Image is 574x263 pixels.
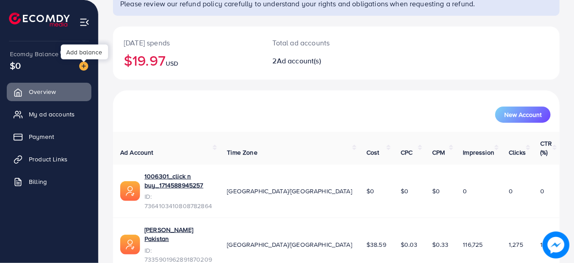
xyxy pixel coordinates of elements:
[463,148,495,157] span: Impression
[540,139,552,157] span: CTR (%)
[401,187,408,196] span: $0
[79,62,88,71] img: image
[29,87,56,96] span: Overview
[10,49,59,58] span: Ecomdy Balance
[273,57,363,65] h2: 2
[277,56,321,66] span: Ad account(s)
[7,150,91,168] a: Product Links
[432,187,440,196] span: $0
[540,187,544,196] span: 0
[432,148,445,157] span: CPM
[401,240,418,249] span: $0.03
[366,240,386,249] span: $38.59
[29,155,68,164] span: Product Links
[145,172,212,190] a: 1006301_click n buy_1714588945257
[166,59,178,68] span: USD
[145,225,212,244] a: [PERSON_NAME] Pakistan
[124,37,251,48] p: [DATE] spends
[509,148,526,157] span: Clicks
[495,107,551,123] button: New Account
[273,37,363,48] p: Total ad accounts
[366,148,380,157] span: Cost
[9,13,70,27] img: logo
[120,181,140,201] img: ic-ads-acc.e4c84228.svg
[61,45,108,59] div: Add balance
[29,110,75,119] span: My ad accounts
[504,111,542,118] span: New Account
[29,132,54,141] span: Payment
[463,240,483,249] span: 116,725
[540,240,552,249] span: 1.09
[145,192,212,210] span: ID: 7364103410808782864
[227,187,352,196] span: [GEOGRAPHIC_DATA]/[GEOGRAPHIC_DATA]
[120,148,154,157] span: Ad Account
[79,17,90,27] img: menu
[509,240,523,249] span: 1,275
[227,240,352,249] span: [GEOGRAPHIC_DATA]/[GEOGRAPHIC_DATA]
[432,240,449,249] span: $0.33
[542,232,569,259] img: image
[509,187,513,196] span: 0
[7,173,91,191] a: Billing
[10,59,21,72] span: $0
[463,187,467,196] span: 0
[401,148,412,157] span: CPC
[227,148,257,157] span: Time Zone
[366,187,374,196] span: $0
[7,83,91,101] a: Overview
[124,52,251,69] h2: $19.97
[7,128,91,146] a: Payment
[29,177,47,186] span: Billing
[120,235,140,254] img: ic-ads-acc.e4c84228.svg
[7,105,91,123] a: My ad accounts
